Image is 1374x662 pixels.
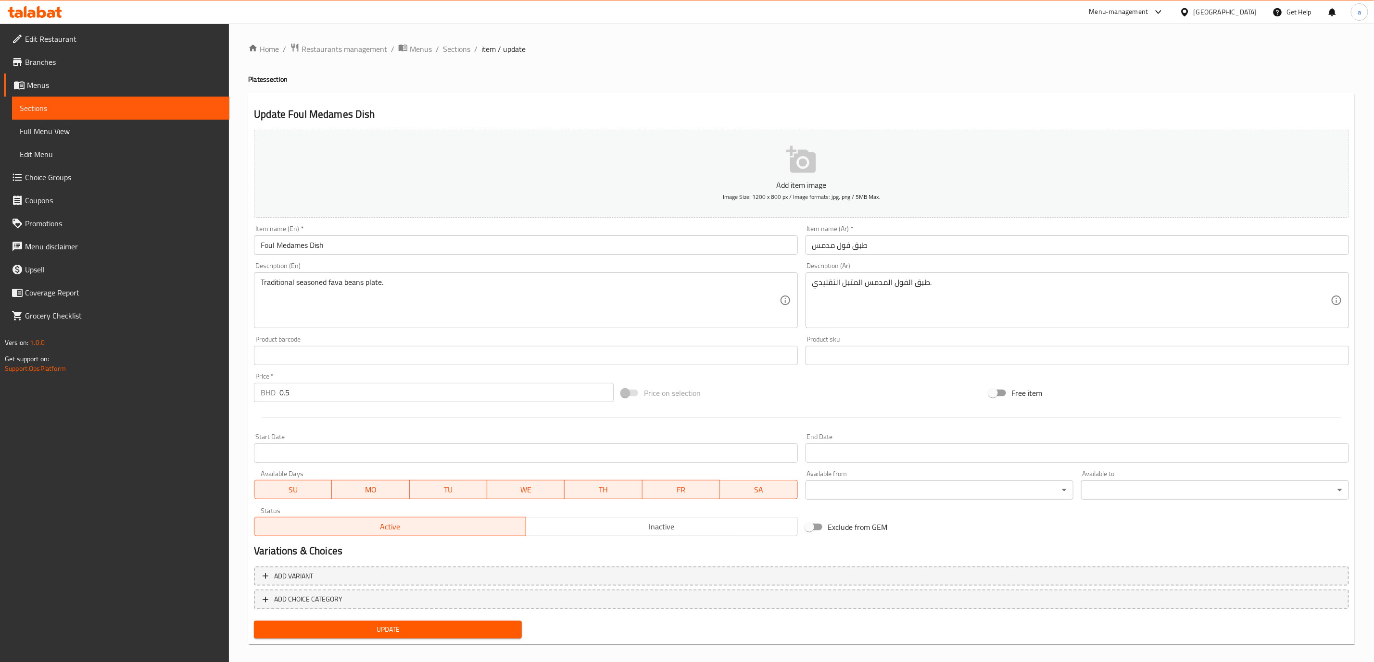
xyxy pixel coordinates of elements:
span: Menus [410,43,432,55]
span: TU [414,483,483,497]
span: Coupons [25,195,222,206]
span: Price on selection [644,387,701,399]
div: [GEOGRAPHIC_DATA] [1194,7,1257,17]
button: TU [410,480,487,499]
p: BHD [261,387,276,398]
button: Update [254,621,522,638]
h4: Plates section [248,74,1355,84]
a: Home [248,43,279,55]
span: Image Size: 1200 x 800 px / Image formats: jpg, png / 5MB Max. [723,191,880,202]
h2: Variations & Choices [254,544,1349,558]
li: / [436,43,439,55]
span: Free item [1012,387,1043,399]
span: SU [258,483,328,497]
a: Coupons [4,189,229,212]
button: TH [565,480,642,499]
a: Upsell [4,258,229,281]
button: WE [487,480,565,499]
span: TH [568,483,638,497]
span: Version: [5,336,28,349]
a: Choice Groups [4,166,229,189]
button: Add item imageImage Size: 1200 x 800 px / Image formats: jpg, png / 5MB Max. [254,130,1349,218]
input: Enter name Ar [806,235,1349,255]
span: Menus [27,79,222,91]
span: Restaurants management [302,43,387,55]
a: Edit Restaurant [4,27,229,50]
input: Please enter price [279,383,614,402]
span: Add variant [274,570,313,582]
span: WE [491,483,561,497]
input: Please enter product barcode [254,346,797,365]
button: Add variant [254,566,1349,586]
span: Inactive [530,520,794,534]
span: FR [646,483,716,497]
div: ​ [806,480,1073,500]
span: Sections [20,102,222,114]
span: Coverage Report [25,287,222,298]
span: Edit Restaurant [25,33,222,45]
span: SA [724,483,794,497]
span: Promotions [25,218,222,229]
a: Branches [4,50,229,74]
input: Enter name En [254,235,797,255]
div: Menu-management [1089,6,1148,18]
span: Get support on: [5,353,49,365]
textarea: طبق الفول المدمس المتبل التقليدي. [812,278,1331,323]
a: Sections [443,43,470,55]
a: Menu disclaimer [4,235,229,258]
nav: breadcrumb [248,43,1355,55]
span: MO [336,483,405,497]
li: / [391,43,394,55]
a: Support.OpsPlatform [5,362,66,375]
a: Edit Menu [12,143,229,166]
a: Sections [12,97,229,120]
span: Edit Menu [20,148,222,160]
span: ADD CHOICE CATEGORY [274,593,342,605]
span: Update [262,624,514,636]
span: Exclude from GEM [828,521,888,533]
span: item / update [481,43,526,55]
a: Coverage Report [4,281,229,304]
a: Grocery Checklist [4,304,229,327]
a: Menus [398,43,432,55]
button: MO [332,480,409,499]
span: Menu disclaimer [25,241,222,252]
button: Inactive [526,517,798,536]
span: 1.0.0 [30,336,45,349]
a: Promotions [4,212,229,235]
span: Active [258,520,522,534]
a: Menus [4,74,229,97]
div: ​ [1081,480,1349,500]
input: Please enter product sku [806,346,1349,365]
h2: Update Foul Medames Dish [254,107,1349,122]
span: Upsell [25,264,222,275]
li: / [474,43,478,55]
li: / [283,43,286,55]
button: SA [720,480,797,499]
span: a [1358,7,1361,17]
button: Active [254,517,526,536]
a: Restaurants management [290,43,387,55]
textarea: Traditional seasoned fava beans plate. [261,278,779,323]
span: Grocery Checklist [25,310,222,321]
p: Add item image [269,179,1334,191]
span: Full Menu View [20,125,222,137]
button: FR [643,480,720,499]
button: ADD CHOICE CATEGORY [254,589,1349,609]
span: Branches [25,56,222,68]
span: Choice Groups [25,172,222,183]
a: Full Menu View [12,120,229,143]
button: SU [254,480,332,499]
